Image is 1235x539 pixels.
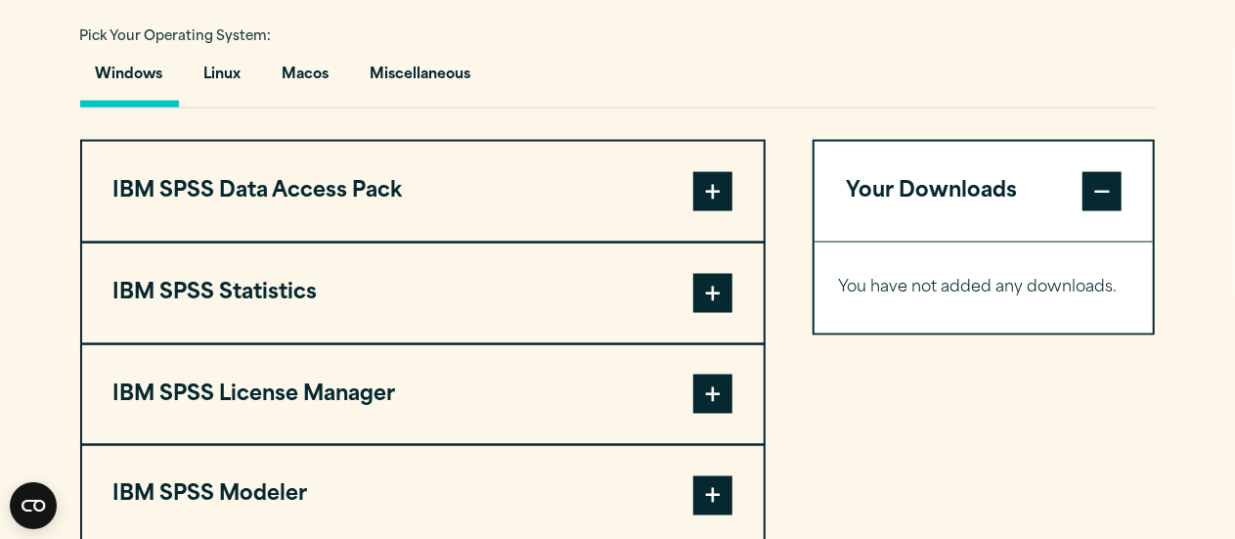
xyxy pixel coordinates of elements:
[267,52,345,108] button: Macos
[815,242,1154,334] div: Your Downloads
[815,142,1154,242] button: Your Downloads
[10,482,57,529] button: Open CMP widget
[82,244,764,343] button: IBM SPSS Statistics
[189,52,257,108] button: Linux
[82,345,764,445] button: IBM SPSS License Manager
[82,142,764,242] button: IBM SPSS Data Access Pack
[80,52,179,108] button: Windows
[80,30,272,43] span: Pick Your Operating System:
[355,52,487,108] button: Miscellaneous
[839,274,1129,302] p: You have not added any downloads.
